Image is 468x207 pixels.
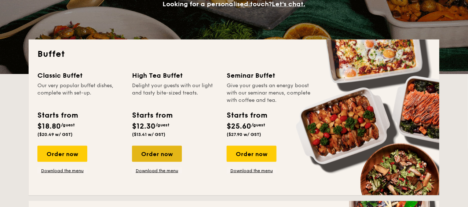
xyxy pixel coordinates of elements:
span: $12.30 [132,122,156,131]
div: Give your guests an energy boost with our seminar menus, complete with coffee and tea. [227,82,312,104]
div: Delight your guests with our light and tasty bite-sized treats. [132,82,218,104]
a: Download the menu [227,168,277,174]
span: $18.80 [37,122,61,131]
a: Download the menu [37,168,87,174]
div: Starts from [37,110,77,121]
div: Starts from [132,110,172,121]
span: /guest [251,122,265,127]
span: ($27.90 w/ GST) [227,132,261,137]
div: Starts from [227,110,267,121]
div: Order now [37,146,87,162]
div: Order now [132,146,182,162]
span: ($20.49 w/ GST) [37,132,73,137]
span: $25.60 [227,122,251,131]
span: /guest [156,122,169,127]
div: Seminar Buffet [227,70,312,81]
div: Our very popular buffet dishes, complete with set-up. [37,82,123,104]
span: /guest [61,122,75,127]
h2: Buffet [37,48,431,60]
div: High Tea Buffet [132,70,218,81]
div: Classic Buffet [37,70,123,81]
div: Order now [227,146,277,162]
a: Download the menu [132,168,182,174]
span: ($13.41 w/ GST) [132,132,165,137]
